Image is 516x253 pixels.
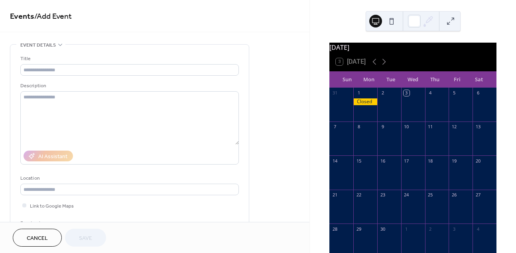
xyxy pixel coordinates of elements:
[332,90,338,96] div: 31
[451,124,457,130] div: 12
[404,192,410,198] div: 24
[402,72,424,88] div: Wed
[353,98,377,105] div: Closed
[20,82,237,90] div: Description
[34,9,72,24] span: / Add Event
[427,158,433,164] div: 18
[332,192,338,198] div: 21
[10,9,34,24] a: Events
[451,226,457,232] div: 3
[404,158,410,164] div: 17
[356,192,362,198] div: 22
[380,192,386,198] div: 23
[332,158,338,164] div: 14
[404,90,410,96] div: 3
[380,124,386,130] div: 9
[20,55,237,63] div: Title
[446,72,468,88] div: Fri
[356,90,362,96] div: 1
[451,90,457,96] div: 5
[427,90,433,96] div: 4
[20,41,56,49] span: Event details
[475,192,481,198] div: 27
[356,158,362,164] div: 15
[356,226,362,232] div: 29
[404,226,410,232] div: 1
[356,124,362,130] div: 8
[380,72,402,88] div: Tue
[332,226,338,232] div: 28
[380,158,386,164] div: 16
[332,124,338,130] div: 7
[329,43,496,52] div: [DATE]
[336,72,358,88] div: Sun
[427,124,433,130] div: 11
[468,72,490,88] div: Sat
[475,90,481,96] div: 6
[475,158,481,164] div: 20
[27,234,48,243] span: Cancel
[451,158,457,164] div: 19
[20,219,80,228] div: Event color
[427,192,433,198] div: 25
[475,124,481,130] div: 13
[451,192,457,198] div: 26
[380,90,386,96] div: 2
[13,229,62,247] button: Cancel
[427,226,433,232] div: 2
[404,124,410,130] div: 10
[475,226,481,232] div: 4
[30,202,74,210] span: Link to Google Maps
[380,226,386,232] div: 30
[424,72,446,88] div: Thu
[358,72,380,88] div: Mon
[20,174,237,182] div: Location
